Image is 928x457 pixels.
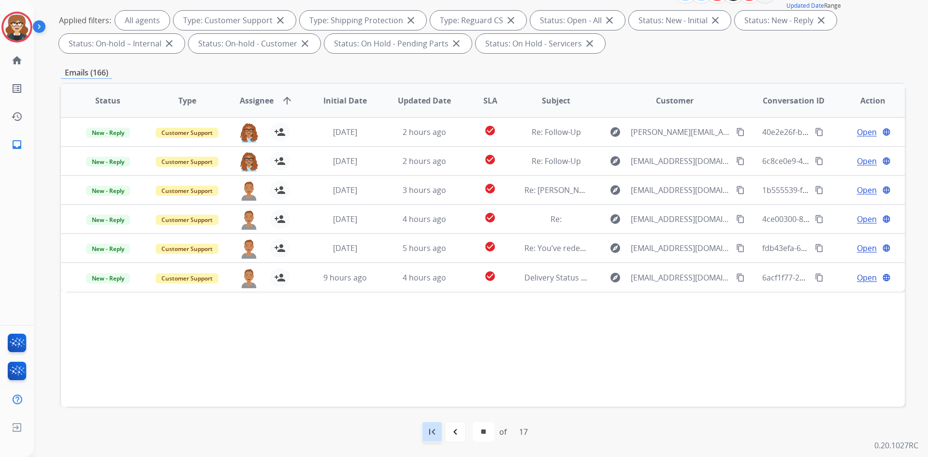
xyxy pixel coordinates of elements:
mat-icon: language [882,157,891,165]
div: Type: Shipping Protection [300,11,426,30]
span: 1b555539-f71d-4afa-8ef4-c1048b710fb5 [762,185,905,195]
span: [EMAIL_ADDRESS][DOMAIN_NAME] [631,213,730,225]
mat-icon: navigate_before [449,426,461,438]
mat-icon: content_copy [736,273,745,282]
mat-icon: content_copy [815,215,824,223]
div: Status: Open - All [530,11,625,30]
span: Type [178,95,196,106]
span: Re: You’ve redeemed your Extend Virtual Card [524,243,692,253]
mat-icon: person_add [274,242,286,254]
mat-icon: close [584,38,595,49]
mat-icon: check_circle [484,270,496,282]
mat-icon: check_circle [484,212,496,223]
span: [EMAIL_ADDRESS][DOMAIN_NAME] [631,272,730,283]
span: Subject [542,95,570,106]
mat-icon: person_add [274,213,286,225]
mat-icon: arrow_upward [281,95,293,106]
mat-icon: list_alt [11,83,23,94]
mat-icon: content_copy [736,244,745,252]
mat-icon: home [11,55,23,66]
span: New - Reply [86,273,130,283]
span: 4 hours ago [403,214,446,224]
div: Status: New - Reply [735,11,837,30]
span: 2 hours ago [403,127,446,137]
span: Re: [551,214,562,224]
span: New - Reply [86,128,130,138]
mat-icon: content_copy [736,128,745,136]
span: 2 hours ago [403,156,446,166]
th: Action [826,84,905,118]
div: All agents [115,11,170,30]
span: Open [857,213,877,225]
div: Status: On-hold – Internal [59,34,185,53]
span: Initial Date [323,95,367,106]
img: agent-avatar [239,209,259,230]
mat-icon: close [275,15,286,26]
span: Re: [PERSON_NAME] [PHONE_NUMBER] [524,185,667,195]
span: [DATE] [333,214,357,224]
span: [DATE] [333,127,357,137]
span: Customer Support [156,128,218,138]
span: Status [95,95,120,106]
span: Open [857,272,877,283]
mat-icon: content_copy [815,128,824,136]
span: SLA [483,95,497,106]
span: Open [857,184,877,196]
span: [EMAIL_ADDRESS][DOMAIN_NAME] [631,184,730,196]
mat-icon: language [882,244,891,252]
mat-icon: language [882,186,891,194]
mat-icon: explore [609,272,621,283]
img: agent-avatar [239,238,259,259]
p: 0.20.1027RC [874,440,918,451]
span: New - Reply [86,244,130,254]
img: agent-avatar [239,122,259,143]
div: Status: New - Initial [629,11,731,30]
span: Customer Support [156,186,218,196]
mat-icon: content_copy [736,157,745,165]
span: [DATE] [333,156,357,166]
span: Customer Support [156,244,218,254]
span: [PERSON_NAME][EMAIL_ADDRESS][DOMAIN_NAME] [631,126,730,138]
mat-icon: person_add [274,126,286,138]
mat-icon: inbox [11,139,23,150]
span: Customer Support [156,157,218,167]
mat-icon: content_copy [815,157,824,165]
mat-icon: check_circle [484,183,496,194]
span: Updated Date [398,95,451,106]
mat-icon: first_page [426,426,438,438]
mat-icon: check_circle [484,125,496,136]
mat-icon: person_add [274,184,286,196]
mat-icon: close [450,38,462,49]
mat-icon: check_circle [484,154,496,165]
img: agent-avatar [239,268,259,288]
div: Status: On Hold - Servicers [476,34,605,53]
button: Updated Date [786,2,824,10]
span: fdb43efa-65ba-48eb-ab5a-3fddea3dc6c9 [762,243,908,253]
img: agent-avatar [239,151,259,172]
mat-icon: close [710,15,721,26]
span: Range [786,1,841,10]
mat-icon: history [11,111,23,122]
mat-icon: content_copy [815,273,824,282]
mat-icon: explore [609,126,621,138]
span: 5 hours ago [403,243,446,253]
mat-icon: content_copy [815,244,824,252]
mat-icon: close [815,15,827,26]
span: Re: Follow-Up [532,127,581,137]
span: New - Reply [86,186,130,196]
mat-icon: close [505,15,517,26]
mat-icon: language [882,273,891,282]
span: Assignee [240,95,274,106]
div: Type: Customer Support [174,11,296,30]
span: 4 hours ago [403,272,446,283]
span: [DATE] [333,185,357,195]
div: 17 [511,422,536,442]
mat-icon: content_copy [815,186,824,194]
mat-icon: content_copy [736,215,745,223]
span: New - Reply [86,157,130,167]
mat-icon: close [405,15,417,26]
img: agent-avatar [239,180,259,201]
span: Conversation ID [763,95,825,106]
mat-icon: person_add [274,155,286,167]
span: 4ce00300-8796-4665-8def-ed464b5d1af6 [762,214,909,224]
